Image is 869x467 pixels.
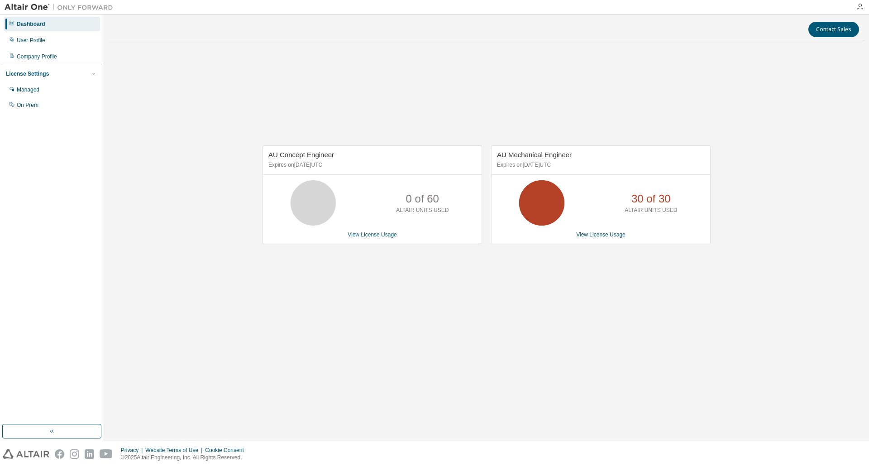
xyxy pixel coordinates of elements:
div: On Prem [17,101,38,109]
a: View License Usage [576,231,625,238]
div: Privacy [121,447,145,454]
div: License Settings [6,70,49,77]
span: AU Concept Engineer [268,151,334,159]
div: Website Terms of Use [145,447,205,454]
p: ALTAIR UNITS USED [625,207,677,214]
span: AU Mechanical Engineer [497,151,572,159]
p: ALTAIR UNITS USED [396,207,449,214]
div: Managed [17,86,39,93]
img: facebook.svg [55,449,64,459]
p: Expires on [DATE] UTC [268,161,474,169]
p: Expires on [DATE] UTC [497,161,702,169]
div: User Profile [17,37,45,44]
img: Altair One [5,3,118,12]
div: Cookie Consent [205,447,249,454]
img: instagram.svg [70,449,79,459]
p: © 2025 Altair Engineering, Inc. All Rights Reserved. [121,454,249,462]
p: 0 of 60 [406,191,439,207]
img: altair_logo.svg [3,449,49,459]
button: Contact Sales [808,22,859,37]
img: youtube.svg [100,449,113,459]
p: 30 of 30 [631,191,671,207]
img: linkedin.svg [85,449,94,459]
div: Company Profile [17,53,57,60]
a: View License Usage [348,231,397,238]
div: Dashboard [17,20,45,28]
